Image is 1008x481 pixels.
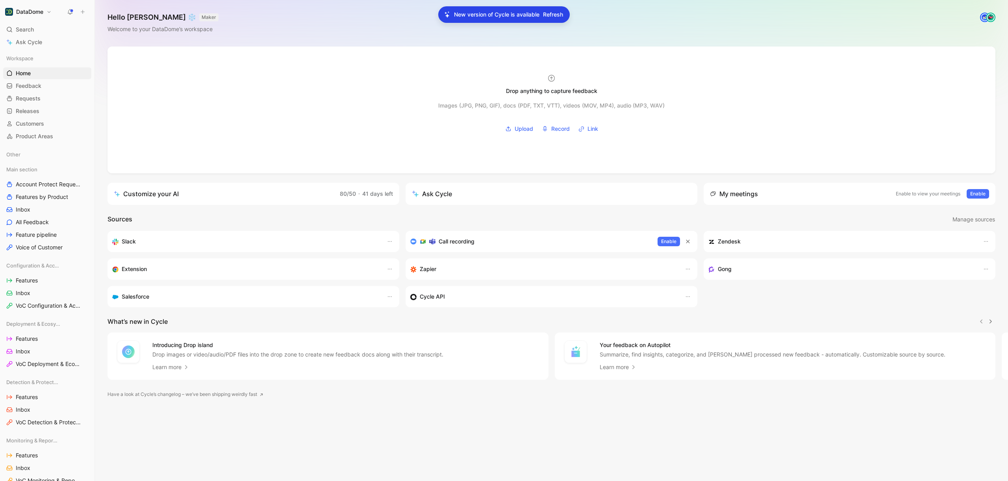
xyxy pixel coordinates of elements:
[16,25,34,34] span: Search
[410,292,677,301] div: Sync customers & send feedback from custom sources. Get inspired by our favorite use case
[708,264,975,274] div: Capture feedback from your incoming calls
[107,317,168,326] h2: What’s new in Cycle
[3,358,91,370] a: VoC Deployment & Ecosystem
[543,9,563,20] button: Refresh
[5,8,13,16] img: DataDome
[3,93,91,104] a: Requests
[16,37,42,47] span: Ask Cycle
[16,8,43,15] h1: DataDome
[16,451,38,459] span: Features
[600,340,945,350] h4: Your feedback on Autopilot
[410,264,677,274] div: Capture feedback from thousands of sources with Zapier (survey results, recordings, sheets, etc).
[3,449,91,461] a: Features
[3,105,91,117] a: Releases
[3,318,91,370] div: Deployment & EcosystemFeaturesInboxVoC Deployment & Ecosystem
[539,123,573,135] button: Record
[3,163,91,175] div: Main section
[3,260,91,312] div: Configuration & AccessFeaturesInboxVoC Configuration & Access
[981,13,989,21] img: avatar
[107,24,219,34] div: Welcome to your DataDome’s workspace
[3,178,91,190] a: Account Protect Requests
[6,320,60,328] span: Deployment & Ecosystem
[16,180,81,188] span: Account Protect Requests
[16,418,81,426] span: VoC Detection & Protection
[16,243,63,251] span: Voice of Customer
[16,231,57,239] span: Feature pipeline
[3,376,91,388] div: Detection & Protection
[16,132,53,140] span: Product Areas
[16,82,41,90] span: Feedback
[107,390,263,398] a: Have a look at Cycle’s changelog – we’ve been shipping weirdly fast
[122,292,149,301] h3: Salesforce
[3,24,91,35] div: Search
[16,347,30,355] span: Inbox
[708,237,975,246] div: Sync customers and create docs
[6,165,37,173] span: Main section
[543,10,563,19] span: Refresh
[107,13,219,22] h1: Hello [PERSON_NAME] ❄️
[152,362,189,372] a: Learn more
[3,80,91,92] a: Feedback
[6,150,20,158] span: Other
[3,435,91,446] div: Monitoring & Reporting
[107,214,132,225] h2: Sources
[410,237,651,246] div: Record & transcribe meetings from Zoom, Meet & Teams.
[107,183,399,205] a: Customize your AI80/50·41 days left
[3,318,91,330] div: Deployment & Ecosystem
[3,118,91,130] a: Customers
[16,289,30,297] span: Inbox
[152,340,443,350] h4: Introducing Drop island
[3,6,54,17] button: DataDomeDataDome
[3,404,91,416] a: Inbox
[970,190,986,198] span: Enable
[3,36,91,48] a: Ask Cycle
[515,124,533,134] span: Upload
[340,190,356,197] span: 80/50
[199,13,219,21] button: MAKER
[658,237,680,246] button: Enable
[3,287,91,299] a: Inbox
[3,204,91,215] a: Inbox
[112,237,379,246] div: Sync your customers, send feedback and get updates in Slack
[3,163,91,253] div: Main sectionAccount Protect RequestsFeatures by ProductInboxAll FeedbackFeature pipelineVoice of ...
[718,264,732,274] h3: Gong
[3,376,91,428] div: Detection & ProtectionFeaturesInboxVoC Detection & Protection
[718,237,741,246] h3: Zendesk
[454,10,539,19] p: New version of Cycle is available
[3,462,91,474] a: Inbox
[3,216,91,228] a: All Feedback
[506,86,597,96] div: Drop anything to capture feedback
[3,191,91,203] a: Features by Product
[3,67,91,79] a: Home
[16,69,31,77] span: Home
[16,218,49,226] span: All Feedback
[6,262,59,269] span: Configuration & Access
[710,189,758,199] div: My meetings
[952,215,995,224] span: Manage sources
[551,124,570,134] span: Record
[16,302,81,310] span: VoC Configuration & Access
[420,292,445,301] h3: Cycle API
[16,107,39,115] span: Releases
[600,362,637,372] a: Learn more
[896,190,960,198] p: Enable to view your meetings
[661,238,676,245] span: Enable
[3,130,91,142] a: Product Areas
[16,406,30,414] span: Inbox
[16,193,68,201] span: Features by Product
[987,13,995,21] img: avatar
[358,190,360,197] span: ·
[6,54,33,62] span: Workspace
[967,189,989,199] button: Enable
[16,464,30,472] span: Inbox
[3,391,91,403] a: Features
[112,264,379,274] div: Capture feedback from anywhere on the web
[3,241,91,253] a: Voice of Customer
[3,229,91,241] a: Feature pipeline
[3,416,91,428] a: VoC Detection & Protection
[16,360,82,368] span: VoC Deployment & Ecosystem
[439,237,474,246] h3: Call recording
[438,101,665,110] div: Images (JPG, PNG, GIF), docs (PDF, TXT, VTT), videos (MOV, MP4), audio (MP3, WAV)
[16,335,38,343] span: Features
[16,95,41,102] span: Requests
